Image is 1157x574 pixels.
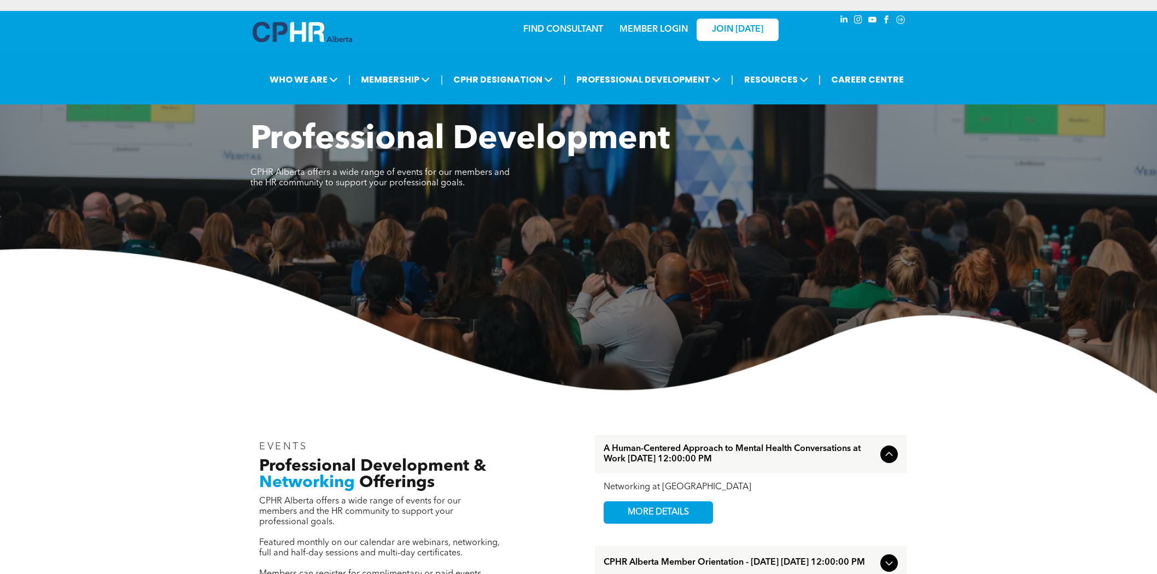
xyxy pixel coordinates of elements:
[259,497,461,526] span: CPHR Alberta offers a wide range of events for our members and the HR community to support your p...
[828,69,907,90] a: CAREER CENTRE
[250,168,510,188] span: CPHR Alberta offers a wide range of events for our members and the HR community to support your p...
[450,69,556,90] span: CPHR DESIGNATION
[259,475,355,491] span: Networking
[731,68,734,91] li: |
[604,444,876,465] span: A Human-Centered Approach to Mental Health Conversations at Work [DATE] 12:00:00 PM
[259,442,308,452] span: EVENTS
[697,19,779,41] a: JOIN [DATE]
[604,501,713,524] a: MORE DETAILS
[895,14,907,28] a: Social network
[253,22,352,42] img: A blue and white logo for cp alberta
[615,502,702,523] span: MORE DETAILS
[741,69,811,90] span: RESOURCES
[250,124,670,156] span: Professional Development
[266,69,341,90] span: WHO WE ARE
[259,458,486,475] span: Professional Development &
[819,68,821,91] li: |
[573,69,724,90] span: PROFESSIONAL DEVELOPMENT
[563,68,566,91] li: |
[604,482,898,493] div: Networking at [GEOGRAPHIC_DATA]
[358,69,433,90] span: MEMBERSHIP
[880,14,892,28] a: facebook
[440,68,443,91] li: |
[348,68,351,91] li: |
[712,25,763,35] span: JOIN [DATE]
[838,14,850,28] a: linkedin
[604,558,876,568] span: CPHR Alberta Member Orientation - [DATE] [DATE] 12:00:00 PM
[359,475,435,491] span: Offerings
[866,14,878,28] a: youtube
[620,25,688,34] a: MEMBER LOGIN
[852,14,864,28] a: instagram
[523,25,603,34] a: FIND CONSULTANT
[259,538,500,558] span: Featured monthly on our calendar are webinars, networking, full and half-day sessions and multi-d...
